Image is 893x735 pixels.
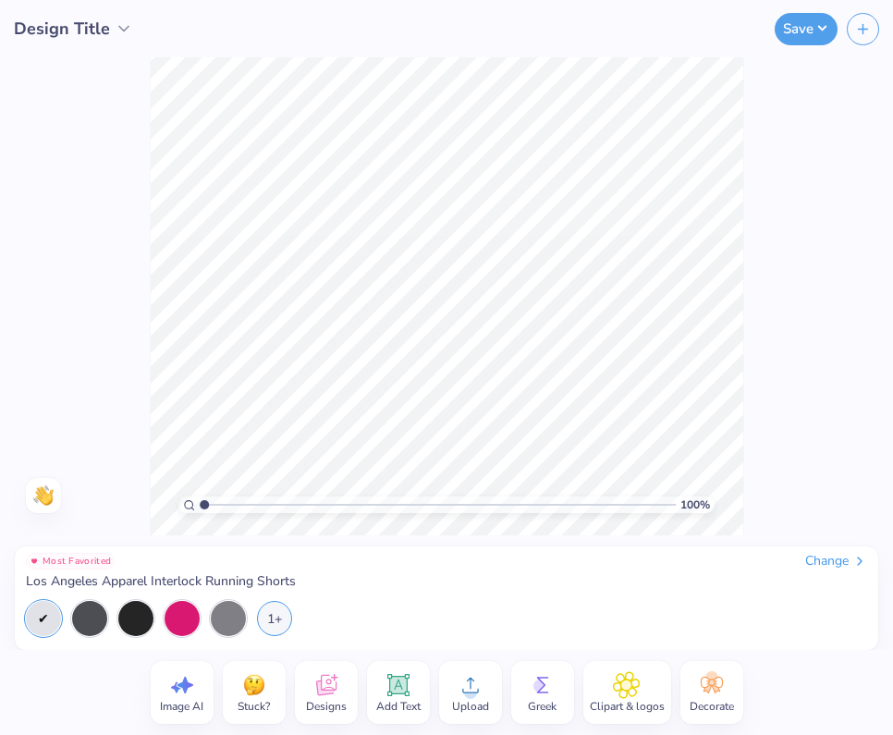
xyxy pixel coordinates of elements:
span: Los Angeles Apparel Interlock Running Shorts [26,573,296,590]
span: Image AI [160,699,203,714]
span: Designs [306,699,347,714]
span: Greek [528,699,557,714]
span: 100 % [680,496,710,513]
span: Stuck? [238,699,270,714]
button: Badge Button [26,553,115,570]
span: Design Title [14,17,110,42]
button: Save [775,13,838,45]
span: Clipart & logos [590,699,665,714]
div: 1+ [257,601,292,636]
span: Add Text [376,699,421,714]
span: Decorate [690,699,734,714]
div: Change [805,553,867,570]
img: Most Favorited sort [30,557,39,566]
span: Upload [452,699,489,714]
img: Stuck? [240,671,268,699]
span: Most Favorited [43,557,111,566]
